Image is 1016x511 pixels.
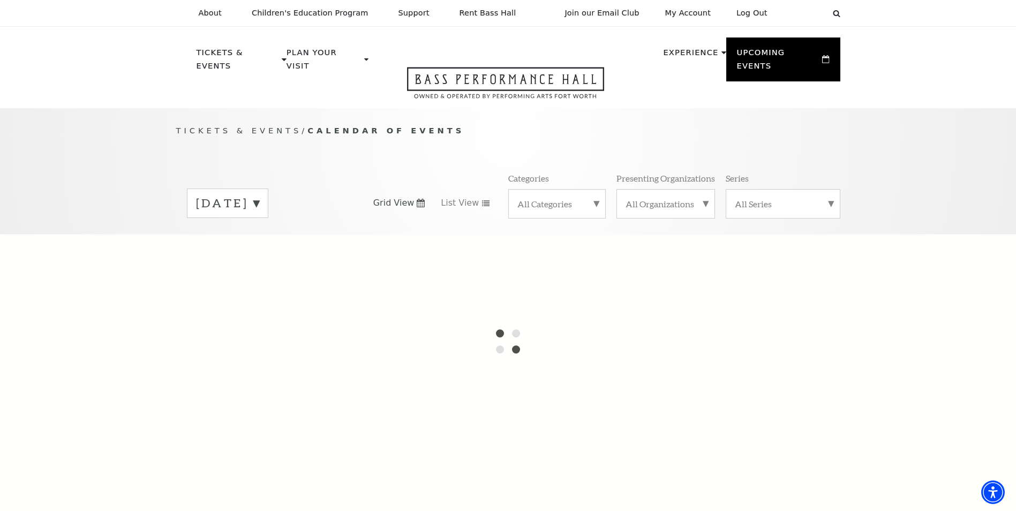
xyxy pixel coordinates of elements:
[626,198,706,209] label: All Organizations
[663,46,718,65] p: Experience
[517,198,597,209] label: All Categories
[726,172,749,184] p: Series
[176,126,302,135] span: Tickets & Events
[197,46,280,79] p: Tickets & Events
[441,197,479,209] span: List View
[287,46,362,79] p: Plan Your Visit
[398,9,430,18] p: Support
[199,9,222,18] p: About
[508,172,549,184] p: Categories
[981,480,1005,504] div: Accessibility Menu
[373,197,415,209] span: Grid View
[460,9,516,18] p: Rent Bass Hall
[196,195,259,212] label: [DATE]
[176,124,840,138] p: /
[737,46,820,79] p: Upcoming Events
[735,198,831,209] label: All Series
[307,126,464,135] span: Calendar of Events
[785,8,823,18] select: Select:
[368,67,643,108] a: Open this option
[616,172,715,184] p: Presenting Organizations
[252,9,368,18] p: Children's Education Program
